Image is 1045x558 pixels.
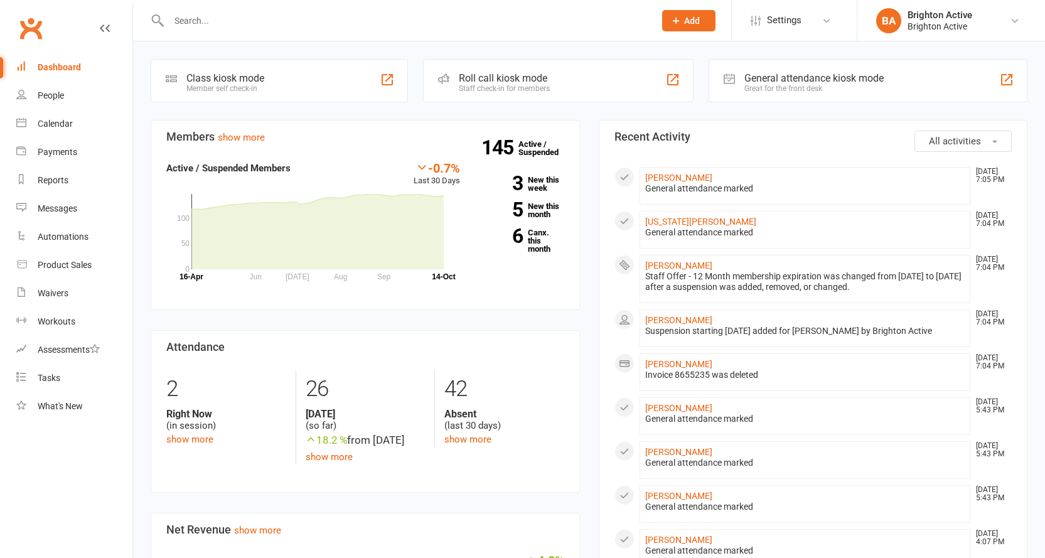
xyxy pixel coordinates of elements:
[645,545,965,556] div: General attendance marked
[684,16,700,26] span: Add
[38,373,60,383] div: Tasks
[444,408,564,420] strong: Absent
[645,173,712,183] a: [PERSON_NAME]
[767,6,801,35] span: Settings
[645,535,712,545] a: [PERSON_NAME]
[306,451,353,463] a: show more
[16,166,132,195] a: Reports
[744,84,884,93] div: Great for the front desk
[444,408,564,432] div: (last 30 days)
[444,434,491,445] a: show more
[16,364,132,392] a: Tasks
[876,8,901,33] div: BA
[459,84,550,93] div: Staff check-in for members
[970,486,1011,502] time: [DATE] 5:43 PM
[479,176,564,192] a: 3New this week
[645,315,712,325] a: [PERSON_NAME]
[38,288,68,298] div: Waivers
[306,432,425,449] div: from [DATE]
[929,136,981,147] span: All activities
[645,458,965,468] div: General attendance marked
[218,132,265,143] a: show more
[645,414,965,424] div: General attendance marked
[645,326,965,336] div: Suspension starting [DATE] added for [PERSON_NAME] by Brighton Active
[970,398,1011,414] time: [DATE] 5:43 PM
[16,223,132,251] a: Automations
[16,82,132,110] a: People
[459,72,550,84] div: Roll call kiosk mode
[186,84,264,93] div: Member self check-in
[306,408,425,432] div: (so far)
[645,183,965,194] div: General attendance marked
[645,359,712,369] a: [PERSON_NAME]
[38,316,75,326] div: Workouts
[16,53,132,82] a: Dashboard
[645,447,712,457] a: [PERSON_NAME]
[38,90,64,100] div: People
[479,227,523,245] strong: 6
[165,12,646,30] input: Search...
[645,227,965,238] div: General attendance marked
[306,434,347,446] span: 18.2 %
[518,131,574,166] a: 145Active / Suspended
[306,370,425,408] div: 26
[38,260,92,270] div: Product Sales
[481,138,518,157] strong: 145
[166,131,564,143] h3: Members
[908,9,972,21] div: Brighton Active
[914,131,1012,152] button: All activities
[479,228,564,253] a: 6Canx. this month
[970,530,1011,546] time: [DATE] 4:07 PM
[414,161,460,188] div: Last 30 Days
[744,72,884,84] div: General attendance kiosk mode
[306,408,425,420] strong: [DATE]
[186,72,264,84] div: Class kiosk mode
[166,523,564,536] h3: Net Revenue
[970,310,1011,326] time: [DATE] 7:04 PM
[16,308,132,336] a: Workouts
[16,138,132,166] a: Payments
[16,195,132,223] a: Messages
[16,336,132,364] a: Assessments
[166,163,291,174] strong: Active / Suspended Members
[38,119,73,129] div: Calendar
[645,217,756,227] a: [US_STATE][PERSON_NAME]
[166,341,564,353] h3: Attendance
[38,203,77,213] div: Messages
[166,434,213,445] a: show more
[166,408,286,420] strong: Right Now
[614,131,1012,143] h3: Recent Activity
[645,271,965,292] div: Staff Offer - 12 Month membership expiration was changed from [DATE] to [DATE] after a suspension...
[645,370,965,380] div: Invoice 8655235 was deleted
[444,370,564,408] div: 42
[645,260,712,271] a: [PERSON_NAME]
[645,491,712,501] a: [PERSON_NAME]
[479,174,523,193] strong: 3
[166,370,286,408] div: 2
[662,10,715,31] button: Add
[38,401,83,411] div: What's New
[479,202,564,218] a: 5New this month
[970,442,1011,458] time: [DATE] 5:43 PM
[16,110,132,138] a: Calendar
[970,354,1011,370] time: [DATE] 7:04 PM
[38,175,68,185] div: Reports
[970,255,1011,272] time: [DATE] 7:04 PM
[16,279,132,308] a: Waivers
[38,62,81,72] div: Dashboard
[234,525,281,536] a: show more
[38,232,88,242] div: Automations
[645,403,712,413] a: [PERSON_NAME]
[15,13,46,44] a: Clubworx
[166,408,286,432] div: (in session)
[479,200,523,219] strong: 5
[16,251,132,279] a: Product Sales
[16,392,132,421] a: What's New
[970,212,1011,228] time: [DATE] 7:04 PM
[908,21,972,32] div: Brighton Active
[645,502,965,512] div: General attendance marked
[38,147,77,157] div: Payments
[38,345,100,355] div: Assessments
[414,161,460,174] div: -0.7%
[970,168,1011,184] time: [DATE] 7:05 PM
